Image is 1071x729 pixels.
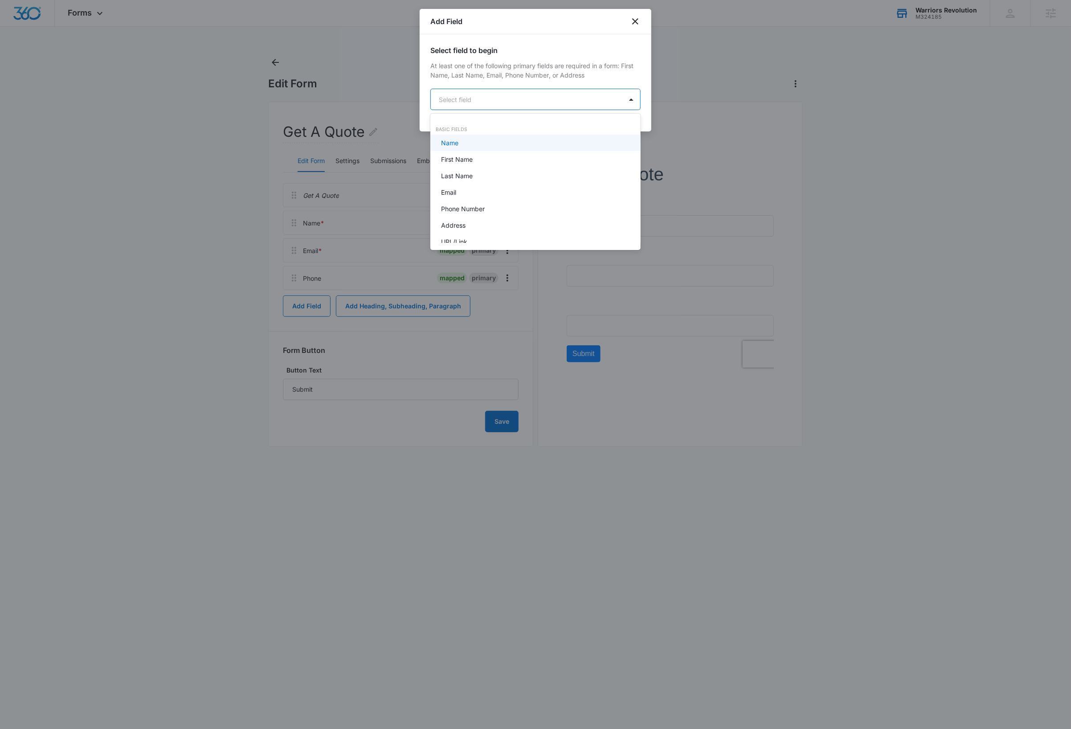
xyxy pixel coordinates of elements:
iframe: reCAPTCHA [176,177,290,204]
span: Submit [6,186,28,194]
div: Basic Fields [430,126,641,133]
p: URL/Link [441,237,467,246]
p: Email [441,188,456,197]
p: Name [441,138,458,147]
p: Address [441,221,466,230]
p: Last Name [441,171,473,180]
p: Phone Number [441,204,485,213]
p: First Name [441,155,473,164]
